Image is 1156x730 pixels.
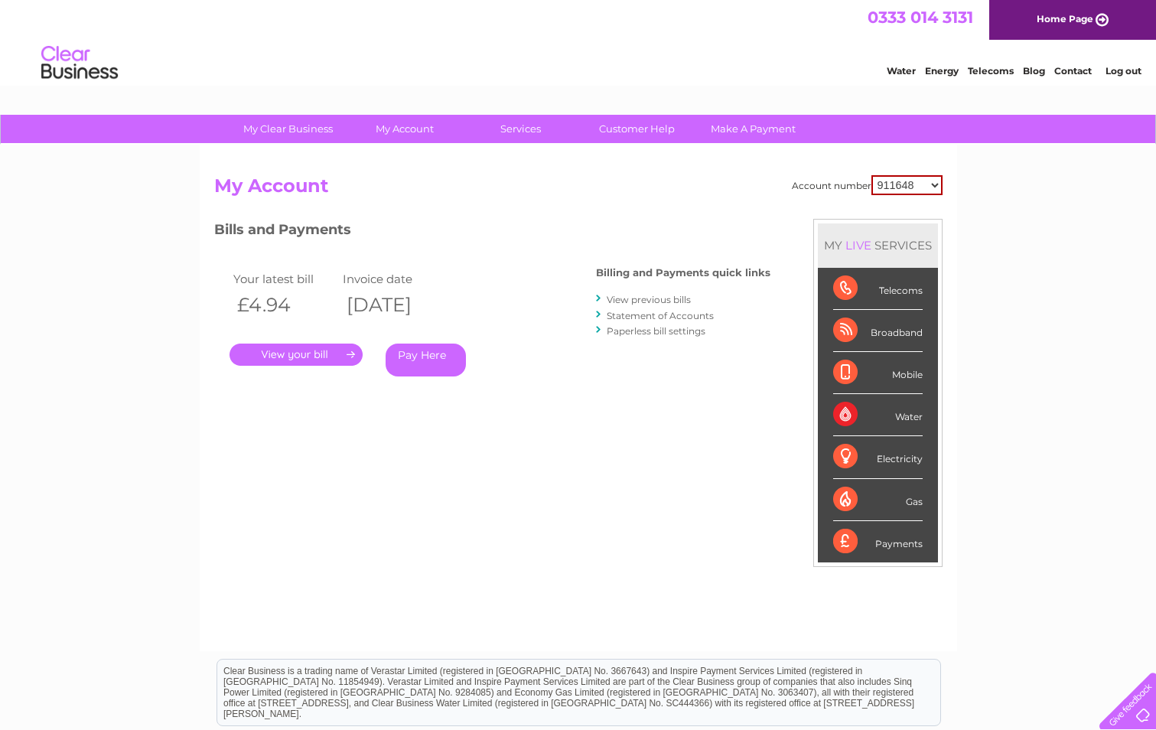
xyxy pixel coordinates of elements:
[833,352,923,394] div: Mobile
[833,268,923,310] div: Telecoms
[833,310,923,352] div: Broadband
[339,289,449,321] th: [DATE]
[217,8,940,74] div: Clear Business is a trading name of Verastar Limited (registered in [GEOGRAPHIC_DATA] No. 3667643...
[833,394,923,436] div: Water
[214,175,943,204] h2: My Account
[887,65,916,77] a: Water
[1054,65,1092,77] a: Contact
[818,223,938,267] div: MY SERVICES
[225,115,351,143] a: My Clear Business
[339,269,449,289] td: Invoice date
[41,40,119,86] img: logo.png
[607,310,714,321] a: Statement of Accounts
[458,115,584,143] a: Services
[341,115,467,143] a: My Account
[574,115,700,143] a: Customer Help
[833,436,923,478] div: Electricity
[214,219,770,246] h3: Bills and Payments
[607,325,705,337] a: Paperless bill settings
[833,521,923,562] div: Payments
[607,294,691,305] a: View previous bills
[230,289,340,321] th: £4.94
[1106,65,1141,77] a: Log out
[230,269,340,289] td: Your latest bill
[868,8,973,27] a: 0333 014 3131
[596,267,770,279] h4: Billing and Payments quick links
[690,115,816,143] a: Make A Payment
[386,344,466,376] a: Pay Here
[1023,65,1045,77] a: Blog
[842,238,874,253] div: LIVE
[792,175,943,195] div: Account number
[230,344,363,366] a: .
[833,479,923,521] div: Gas
[968,65,1014,77] a: Telecoms
[925,65,959,77] a: Energy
